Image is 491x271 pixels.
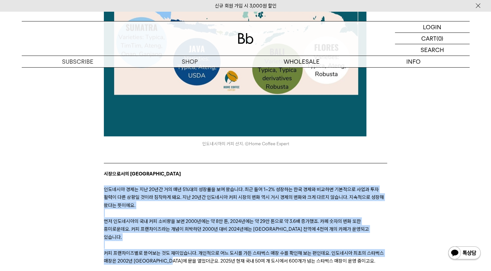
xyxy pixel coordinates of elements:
p: CART [421,33,436,44]
p: INFO [358,56,470,67]
p: SEARCH [421,44,444,56]
span: 커피 프랜차이즈별로 뜯어보는 것도 재미있습니다. 개인적으로 어느 도시를 가든 스타벅스 매장 수를 확인해 보는 편인데요. 인도네시아 최초의 스타벅스 매장은 2002년 [GEOG... [104,250,384,264]
span: 인도네시아 경제는 지난 20년간 거의 매년 5%대의 성장률을 보여 왔습니다. 최근 들어 1~2% 성장하는 한국 경제와 비교하면 기본적으로 사업과 투자 활력이 다른 상황일 것이... [104,187,384,208]
img: 카카오톡 채널 1:1 채팅 버튼 [448,246,481,261]
span: 먼저 인도네시아의 국내 커피 소비량을 보면 2000년에는 약 8만 톤, 2024년에는 약 29만 톤으로 약 3.6배 증가했죠. 카페 숫자의 변화 또한 흥미로운데요. 커피 프랜... [104,218,369,240]
img: 로고 [238,33,253,44]
span: 인도네시아의 커피 산지. ©Home Coffee Expert [202,141,289,146]
a: SHOP [134,56,246,67]
p: WHOLESALE [246,56,358,67]
p: LOGIN [423,21,441,32]
a: CART (0) [395,33,470,44]
a: SUBSCRIBE [22,56,134,67]
a: 신규 회원 가입 시 3,000원 할인 [215,3,276,9]
b: 시장으로서의 [GEOGRAPHIC_DATA] [104,171,181,177]
p: (0) [436,33,443,44]
a: LOGIN [395,21,470,33]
